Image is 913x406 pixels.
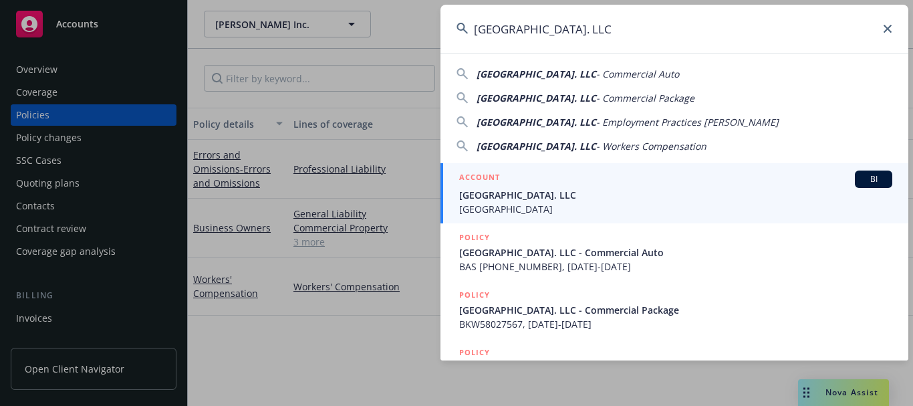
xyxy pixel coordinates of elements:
h5: POLICY [459,288,490,302]
span: - Employment Practices [PERSON_NAME] [596,116,779,128]
span: BI [860,173,887,185]
a: POLICY[GEOGRAPHIC_DATA]. LLC - Commercial PackageBKW58027567, [DATE]-[DATE] [440,281,908,338]
span: [GEOGRAPHIC_DATA]. LLC [459,188,892,202]
a: POLICY [440,338,908,396]
span: - Commercial Auto [596,68,679,80]
span: [GEOGRAPHIC_DATA]. LLC [477,68,596,80]
h5: POLICY [459,346,490,359]
span: - Workers Compensation [596,140,706,153]
span: [GEOGRAPHIC_DATA]. LLC - Commercial Auto [459,245,892,260]
span: [GEOGRAPHIC_DATA]. LLC [477,140,596,153]
span: BAS [PHONE_NUMBER], [DATE]-[DATE] [459,260,892,274]
span: [GEOGRAPHIC_DATA]. LLC [477,116,596,128]
input: Search... [440,5,908,53]
a: POLICY[GEOGRAPHIC_DATA]. LLC - Commercial AutoBAS [PHONE_NUMBER], [DATE]-[DATE] [440,223,908,281]
span: [GEOGRAPHIC_DATA]. LLC [477,92,596,104]
span: [GEOGRAPHIC_DATA]. LLC - Commercial Package [459,303,892,317]
span: - Commercial Package [596,92,694,104]
h5: ACCOUNT [459,171,500,187]
h5: POLICY [459,231,490,244]
span: [GEOGRAPHIC_DATA] [459,202,892,216]
a: ACCOUNTBI[GEOGRAPHIC_DATA]. LLC[GEOGRAPHIC_DATA] [440,163,908,223]
span: BKW58027567, [DATE]-[DATE] [459,317,892,331]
